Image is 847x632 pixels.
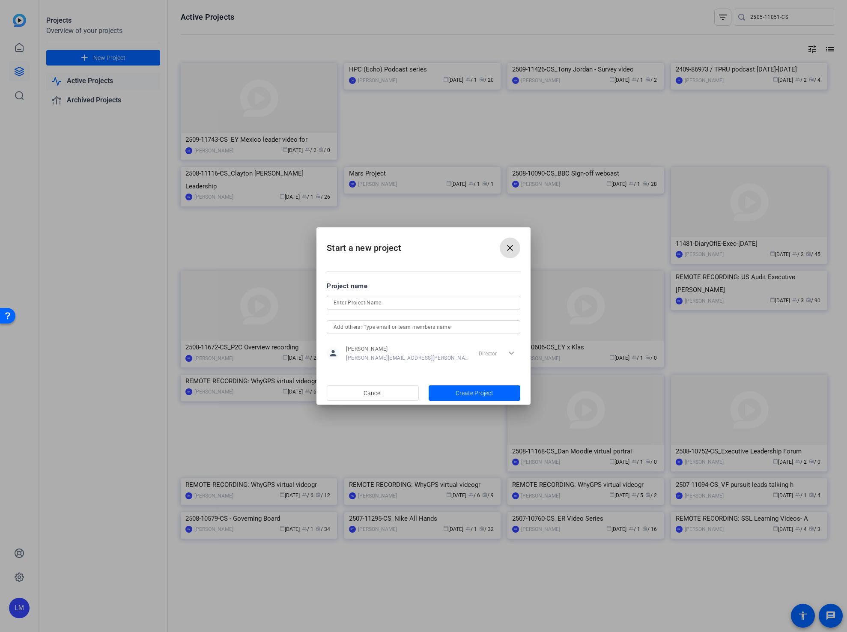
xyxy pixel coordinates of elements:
span: Cancel [364,385,382,401]
span: [PERSON_NAME][EMAIL_ADDRESS][PERSON_NAME][DOMAIN_NAME] [346,355,469,361]
div: Project name [327,281,520,291]
span: [PERSON_NAME] [346,346,469,352]
mat-icon: person [327,347,340,360]
input: Enter Project Name [334,298,513,308]
button: Cancel [327,385,419,401]
input: Add others: Type email or team members name [334,322,513,332]
span: Create Project [456,389,493,398]
mat-icon: close [505,243,515,253]
button: Create Project [429,385,521,401]
h2: Start a new project [316,227,531,262]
